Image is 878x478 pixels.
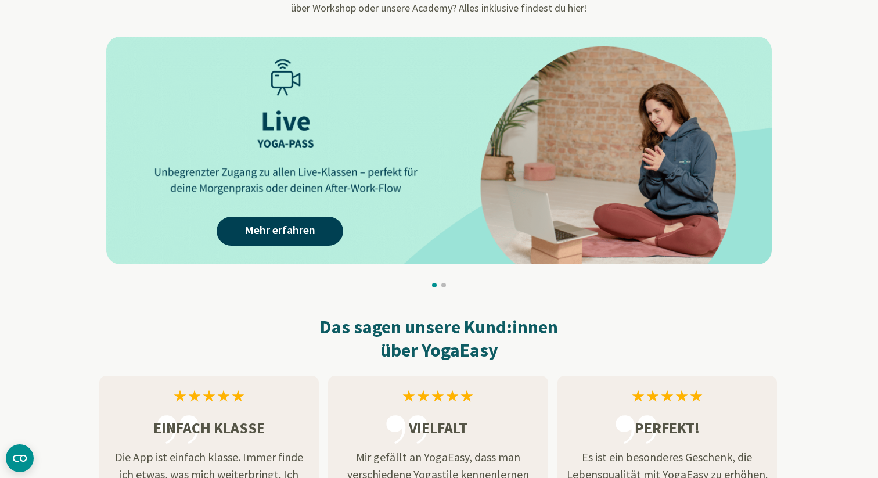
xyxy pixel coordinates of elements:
[106,37,772,264] img: AAffA0nNPuCLAAAAAElFTkSuQmCC
[217,217,343,246] a: Mehr erfahren
[99,416,319,439] h3: Einfach klasse
[99,315,779,362] h2: Das sagen unsere Kund:innen über YogaEasy
[6,444,34,472] button: CMP-Widget öffnen
[557,416,777,439] h3: Perfekt!
[328,416,548,439] h3: Vielfalt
